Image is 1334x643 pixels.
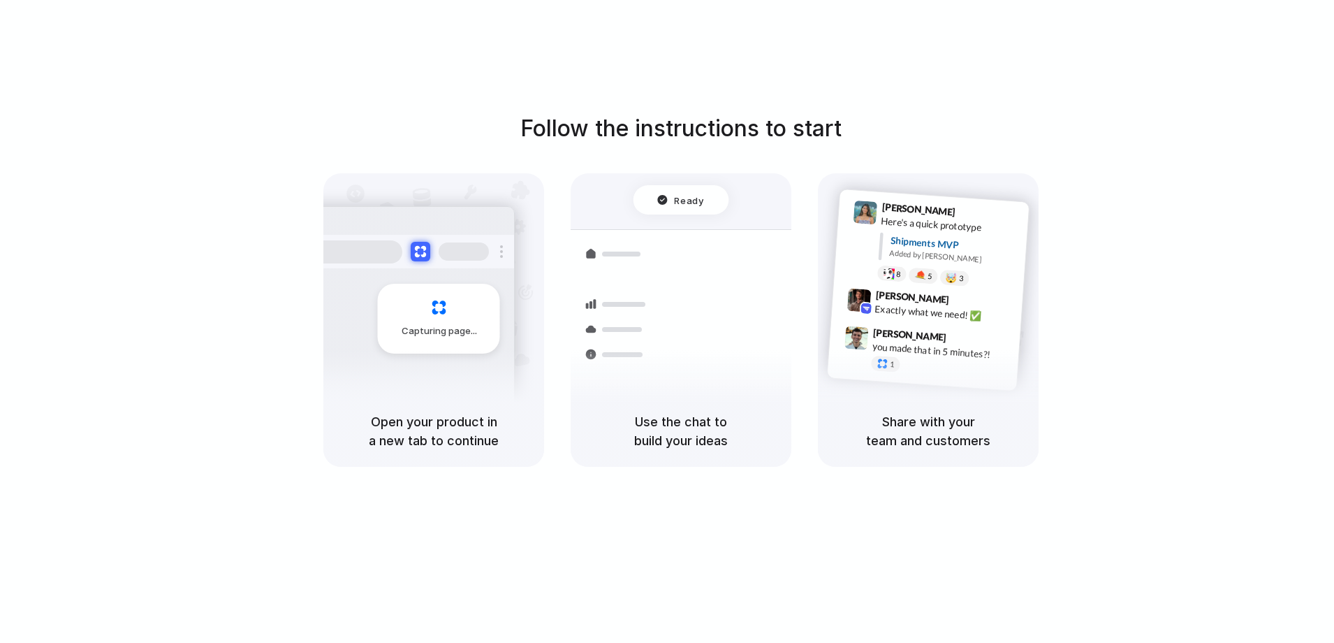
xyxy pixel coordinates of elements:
span: [PERSON_NAME] [881,199,955,219]
div: Here's a quick prototype [881,214,1020,238]
span: 9:41 AM [960,206,988,223]
div: 🤯 [946,273,958,283]
h5: Open your product in a new tab to continue [340,412,527,450]
span: 3 [959,275,964,282]
div: Exactly what we need! ✅ [874,301,1014,325]
h5: Share with your team and customers [835,412,1022,450]
span: Capturing page [402,324,479,338]
h5: Use the chat to build your ideas [587,412,775,450]
div: Shipments MVP [890,233,1019,257]
div: you made that in 5 minutes?! [872,339,1011,363]
span: [PERSON_NAME] [875,287,949,308]
span: 5 [928,273,932,280]
span: 1 [890,361,895,368]
span: [PERSON_NAME] [873,325,947,345]
h1: Follow the instructions to start [520,112,842,145]
span: 8 [896,270,901,278]
div: Added by [PERSON_NAME] [889,247,1018,268]
span: 9:42 AM [953,294,982,310]
span: 9:47 AM [951,331,979,348]
span: Ready [675,193,704,207]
